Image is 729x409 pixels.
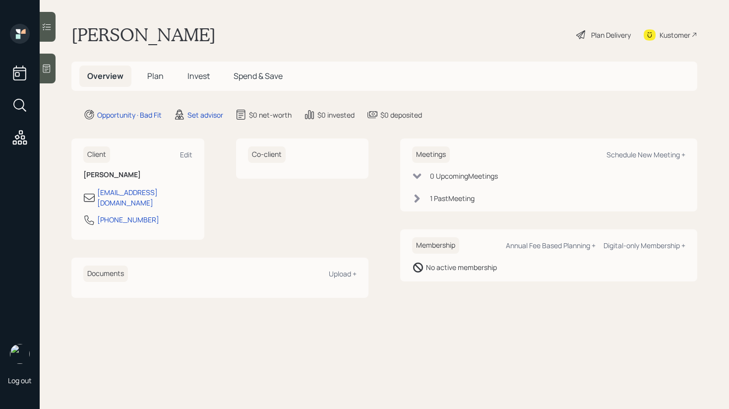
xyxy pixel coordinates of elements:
div: [EMAIL_ADDRESS][DOMAIN_NAME] [97,187,192,208]
div: $0 deposited [380,110,422,120]
div: Opportunity · Bad Fit [97,110,162,120]
h6: Client [83,146,110,163]
div: Kustomer [660,30,690,40]
div: Plan Delivery [591,30,631,40]
div: Edit [180,150,192,159]
div: Upload + [329,269,357,278]
div: Set advisor [187,110,223,120]
h6: Documents [83,266,128,282]
div: 1 Past Meeting [430,193,475,204]
div: $0 invested [317,110,355,120]
div: [PHONE_NUMBER] [97,214,159,225]
span: Plan [147,70,164,81]
h6: [PERSON_NAME] [83,171,192,179]
span: Invest [187,70,210,81]
div: No active membership [426,262,497,273]
div: Schedule New Meeting + [607,150,685,159]
span: Overview [87,70,123,81]
div: Annual Fee Based Planning + [506,241,596,250]
div: Digital-only Membership + [604,241,685,250]
div: Log out [8,376,32,385]
div: 0 Upcoming Meeting s [430,171,498,181]
h1: [PERSON_NAME] [71,24,216,46]
span: Spend & Save [234,70,283,81]
h6: Meetings [412,146,450,163]
h6: Membership [412,237,459,254]
div: $0 net-worth [249,110,292,120]
h6: Co-client [248,146,286,163]
img: retirable_logo.png [10,344,30,364]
